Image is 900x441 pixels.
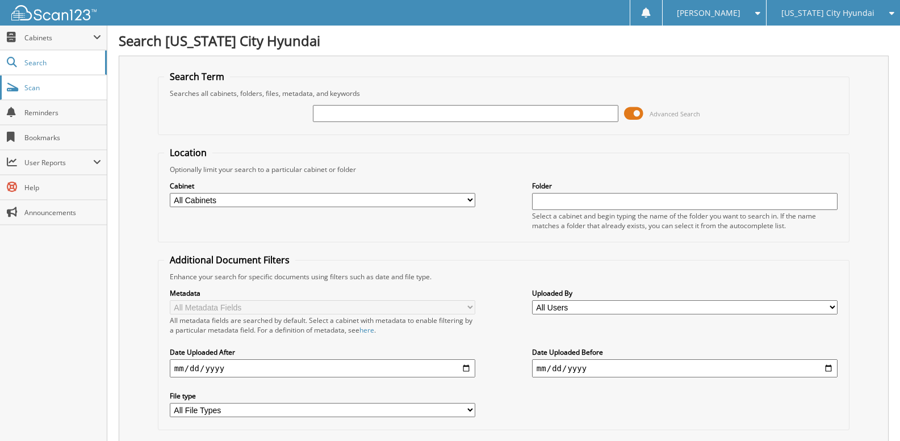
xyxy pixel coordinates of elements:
[24,133,101,142] span: Bookmarks
[650,110,700,118] span: Advanced Search
[843,387,900,441] iframe: Chat Widget
[170,181,475,191] label: Cabinet
[170,391,475,401] label: File type
[119,31,889,50] h1: Search [US_STATE] City Hyundai
[164,272,843,282] div: Enhance your search for specific documents using filters such as date and file type.
[11,5,97,20] img: scan123-logo-white.svg
[164,254,295,266] legend: Additional Document Filters
[24,33,93,43] span: Cabinets
[359,325,374,335] a: here
[24,58,99,68] span: Search
[170,359,475,377] input: start
[677,10,740,16] span: [PERSON_NAME]
[532,211,838,230] div: Select a cabinet and begin typing the name of the folder you want to search in. If the name match...
[24,208,101,217] span: Announcements
[781,10,874,16] span: [US_STATE] City Hyundai
[532,359,838,377] input: end
[532,347,838,357] label: Date Uploaded Before
[164,70,230,83] legend: Search Term
[532,181,838,191] label: Folder
[164,165,843,174] div: Optionally limit your search to a particular cabinet or folder
[170,347,475,357] label: Date Uploaded After
[170,316,475,335] div: All metadata fields are searched by default. Select a cabinet with metadata to enable filtering b...
[24,183,101,192] span: Help
[170,288,475,298] label: Metadata
[24,83,101,93] span: Scan
[24,158,93,167] span: User Reports
[532,288,838,298] label: Uploaded By
[164,89,843,98] div: Searches all cabinets, folders, files, metadata, and keywords
[164,146,212,159] legend: Location
[24,108,101,117] span: Reminders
